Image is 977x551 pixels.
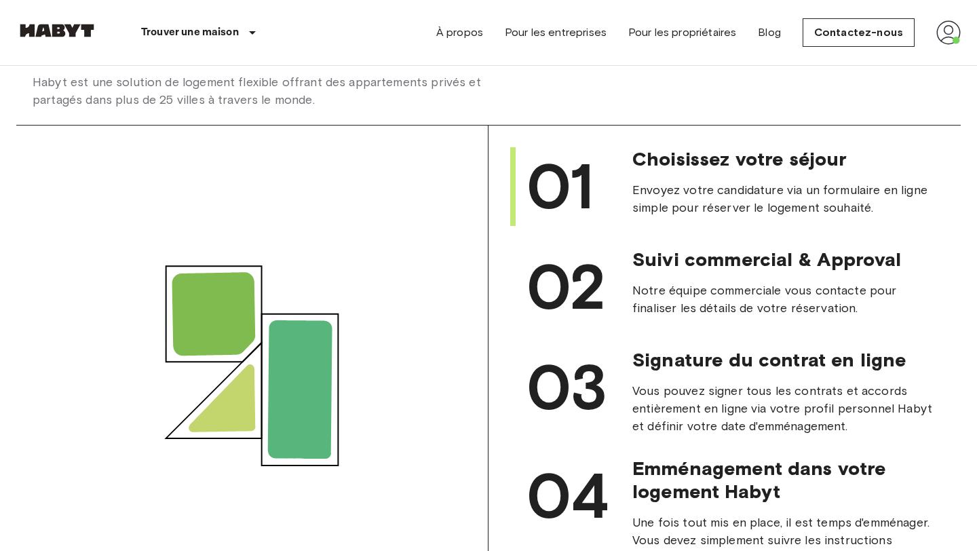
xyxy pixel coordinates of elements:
span: Notre équipe commerciale vous contacte pour finaliser les détails de votre réservation. [632,282,939,317]
span: Vous pouvez signer tous les contrats et accords entièrement en ligne via votre profil personnel H... [632,382,939,435]
span: Signature du contrat en ligne [632,348,939,371]
span: 02 [526,249,607,325]
span: 01 [526,149,594,225]
p: Trouver une maison [141,24,239,41]
a: Pour les entreprises [505,24,607,41]
span: Suivi commercial & Approval [632,248,939,271]
img: Habyt [16,24,98,37]
span: Envoyez votre candidature via un formulaire en ligne simple pour réserver le logement souhaité. [632,181,939,216]
a: Contactez-nous [803,18,915,47]
span: Choisissez votre séjour [632,147,939,170]
span: 04 [526,458,609,534]
img: avatar [936,20,961,45]
a: Pour les propriétaires [628,24,736,41]
a: À propos [436,24,483,41]
span: Emménagement dans votre logement Habyt [632,457,939,503]
span: 03 [526,349,607,425]
span: Habyt est une solution de logement flexible offrant des appartements privés et partagés dans plus... [33,73,488,109]
a: Blog [758,24,781,41]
